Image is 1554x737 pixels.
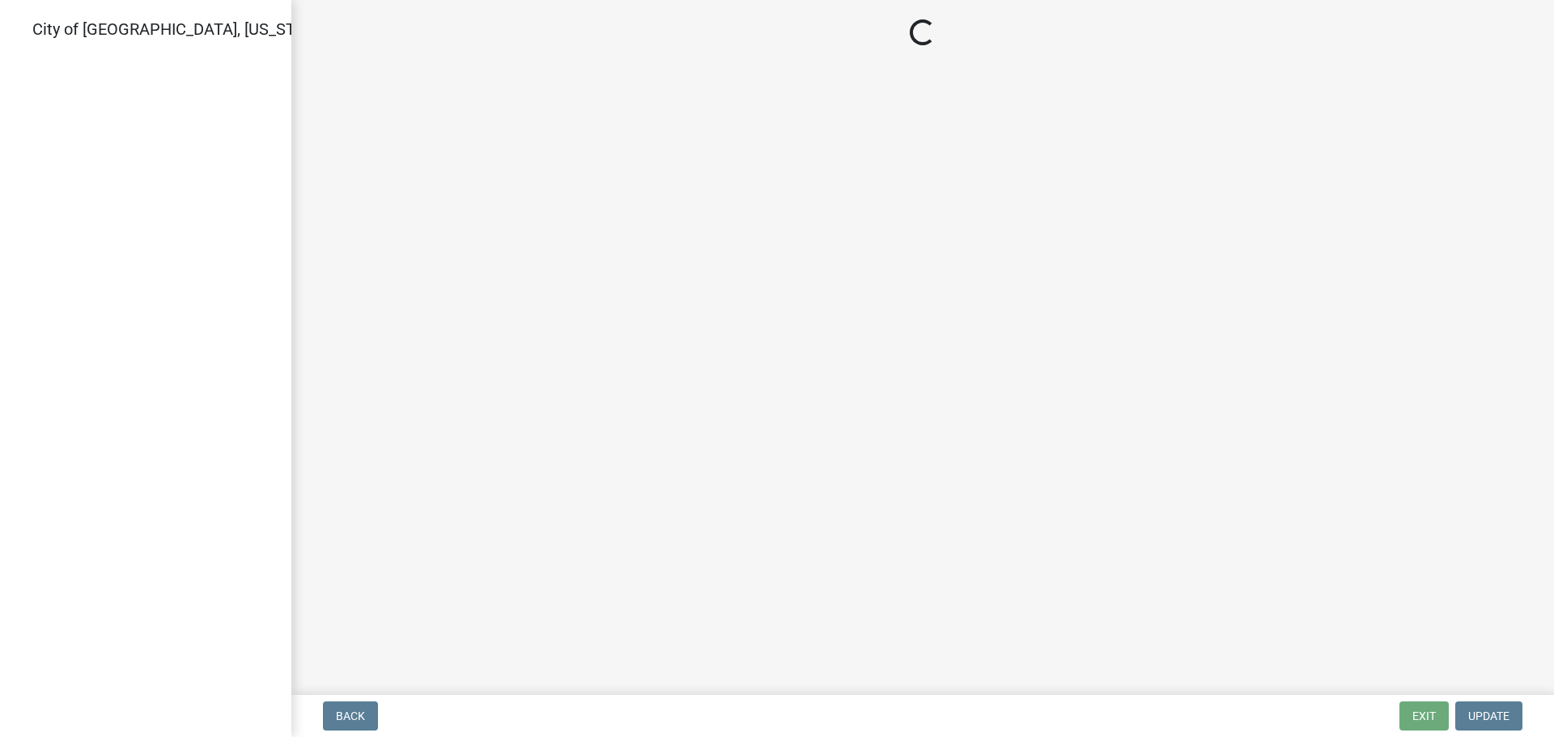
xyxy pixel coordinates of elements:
[323,701,378,731] button: Back
[336,709,365,722] span: Back
[32,19,327,39] span: City of [GEOGRAPHIC_DATA], [US_STATE]
[1455,701,1522,731] button: Update
[1468,709,1509,722] span: Update
[1399,701,1449,731] button: Exit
